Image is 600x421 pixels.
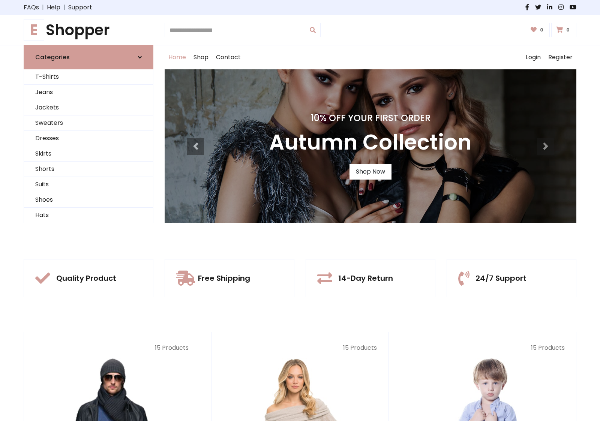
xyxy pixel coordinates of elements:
a: Login [522,45,544,69]
a: Suits [24,177,153,192]
p: 15 Products [411,343,565,352]
a: Help [47,3,60,12]
a: Jackets [24,100,153,115]
a: Support [68,3,92,12]
h1: Shopper [24,21,153,39]
a: Sweaters [24,115,153,131]
a: FAQs [24,3,39,12]
h5: 24/7 Support [475,274,526,283]
a: Register [544,45,576,69]
a: Categories [24,45,153,69]
a: Shorts [24,162,153,177]
a: Dresses [24,131,153,146]
a: T-Shirts [24,69,153,85]
p: 15 Products [223,343,376,352]
a: 0 [551,23,576,37]
span: | [39,3,47,12]
span: E [24,19,44,41]
h3: Autumn Collection [269,130,472,155]
a: EShopper [24,21,153,39]
h5: 14-Day Return [338,274,393,283]
a: 0 [526,23,550,37]
h5: Free Shipping [198,274,250,283]
a: Home [165,45,190,69]
a: Shop Now [349,164,391,180]
a: Shop [190,45,212,69]
h5: Quality Product [56,274,116,283]
span: 0 [538,27,545,33]
a: Jeans [24,85,153,100]
a: Hats [24,208,153,223]
p: 15 Products [35,343,189,352]
span: | [60,3,68,12]
h4: 10% Off Your First Order [269,113,472,124]
h6: Categories [35,54,70,61]
span: 0 [564,27,571,33]
a: Shoes [24,192,153,208]
a: Contact [212,45,244,69]
a: Skirts [24,146,153,162]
